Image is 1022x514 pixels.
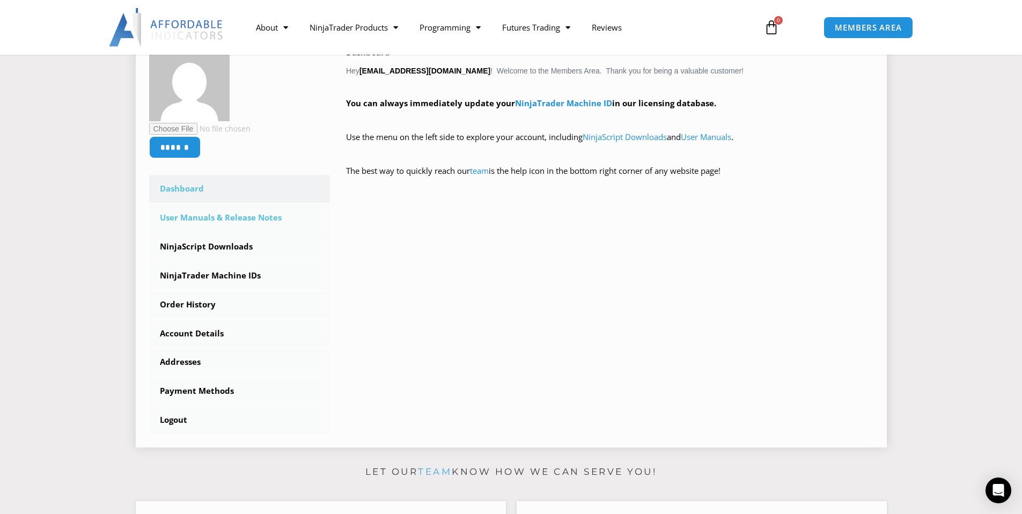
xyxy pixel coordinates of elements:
[149,204,330,232] a: User Manuals & Release Notes
[681,131,731,142] a: User Manuals
[824,17,913,39] a: MEMBERS AREA
[149,291,330,319] a: Order History
[149,377,330,405] a: Payment Methods
[986,478,1011,503] div: Open Intercom Messenger
[359,67,490,75] strong: [EMAIL_ADDRESS][DOMAIN_NAME]
[149,233,330,261] a: NinjaScript Downloads
[581,15,633,40] a: Reviews
[346,130,873,160] p: Use the menu on the left side to explore your account, including and .
[515,98,612,108] a: NinjaTrader Machine ID
[149,41,230,121] img: e51e9f6b25141ffe3af53c98e9da2fae185af5213f9b28c2022bb3255007aaa9
[774,16,783,25] span: 0
[409,15,491,40] a: Programming
[346,45,873,194] div: Hey ! Welcome to the Members Area. Thank you for being a valuable customer!
[748,12,795,43] a: 0
[136,464,887,481] p: Let our know how we can serve you!
[418,466,452,477] a: team
[583,131,667,142] a: NinjaScript Downloads
[491,15,581,40] a: Futures Trading
[149,348,330,376] a: Addresses
[835,24,902,32] span: MEMBERS AREA
[299,15,409,40] a: NinjaTrader Products
[470,165,489,176] a: team
[109,8,224,47] img: LogoAI | Affordable Indicators – NinjaTrader
[149,320,330,348] a: Account Details
[346,164,873,194] p: The best way to quickly reach our is the help icon in the bottom right corner of any website page!
[245,15,299,40] a: About
[245,15,752,40] nav: Menu
[346,47,396,57] b: Dashboard –
[149,175,330,203] a: Dashboard
[149,406,330,434] a: Logout
[346,98,716,108] strong: You can always immediately update your in our licensing database.
[149,175,330,434] nav: Account pages
[149,262,330,290] a: NinjaTrader Machine IDs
